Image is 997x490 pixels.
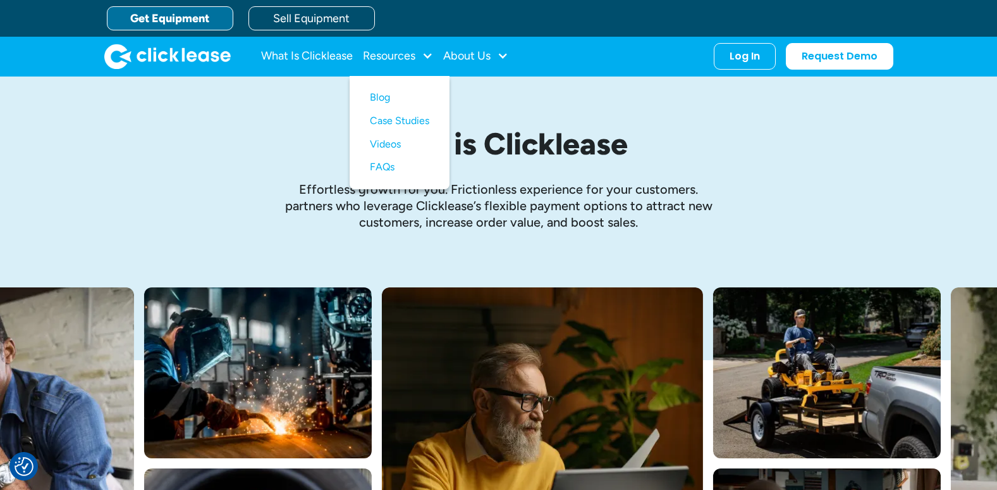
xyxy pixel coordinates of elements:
a: FAQs [370,156,429,179]
a: Videos [370,133,429,156]
a: Case Studies [370,110,429,133]
h1: What is Clicklease [202,127,796,161]
div: Log In [730,50,760,63]
a: Sell Equipment [248,6,375,30]
p: Effortless growth ﻿for you. Frictionless experience for your customers. partners who leverage Cli... [278,181,720,230]
div: Resources [363,44,433,69]
button: Consent Preferences [15,457,34,476]
img: A welder in a large mask working on a large pipe [144,287,372,458]
a: Blog [370,86,429,110]
img: Revisit consent button [15,457,34,476]
a: Request Demo [786,43,893,70]
nav: Resources [350,76,450,189]
img: Man with hat and blue shirt driving a yellow lawn mower onto a trailer [713,287,941,458]
a: Get Equipment [107,6,233,30]
img: Clicklease logo [104,44,231,69]
a: home [104,44,231,69]
a: What Is Clicklease [261,44,353,69]
div: About Us [443,44,508,69]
